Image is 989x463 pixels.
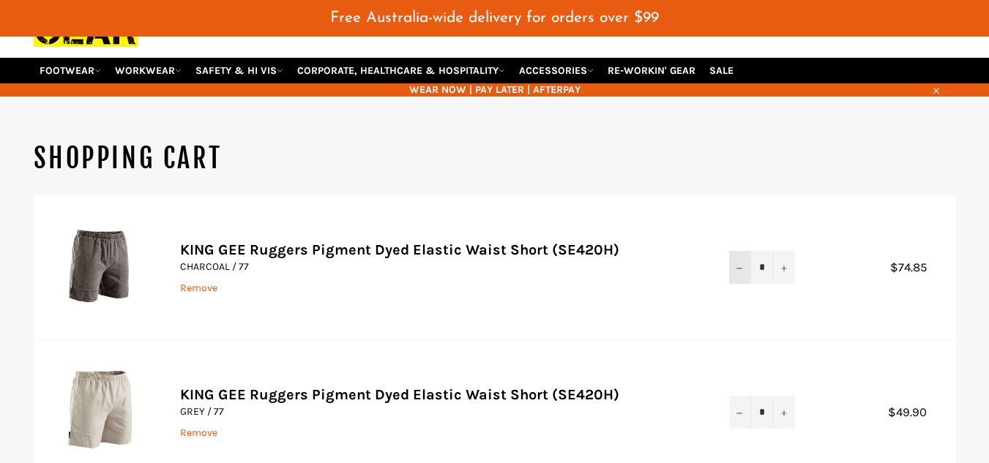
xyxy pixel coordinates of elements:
button: Reduce item quantity by one [729,396,751,429]
span: $49.90 [888,405,941,419]
p: CHARCOAL / 77 [180,260,700,274]
a: FOOTWEAR [34,58,107,83]
a: KING GEE Ruggers Pigment Dyed Elastic Waist Short (SE420H) [180,241,619,258]
span: WEAR NOW | PAY LATER | AFTERPAY [34,83,956,97]
button: Increase item quantity by one [773,251,795,284]
button: Increase item quantity by one [773,396,795,429]
h1: Shopping Cart [34,140,956,177]
a: SAFETY & HI VIS [190,58,289,83]
a: CORPORATE, HEALTHCARE & HOSPITALITY [291,58,511,83]
a: SALE [704,58,739,83]
a: Remove [180,426,217,439]
button: Reduce item quantity by one [729,251,751,284]
span: $74.85 [890,260,941,274]
span: Free Australia-wide delivery for orders over $99 [330,10,659,26]
img: KING GEE Ruggers Pigment Dyed Elastic Waist Short (SE420H) - GREY / 77 [56,362,143,459]
a: WORKWEAR [109,58,187,83]
a: Remove [180,282,217,294]
a: RE-WORKIN' GEAR [602,58,701,83]
a: KING GEE Ruggers Pigment Dyed Elastic Waist Short (SE420H) [180,386,619,403]
p: GREY / 77 [180,404,700,418]
img: KING GEE Ruggers Pigment Dyed Elastic Waist Short (SE420H) - CHARCOAL / 77 [56,217,143,313]
a: ACCESSORIES [513,58,600,83]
